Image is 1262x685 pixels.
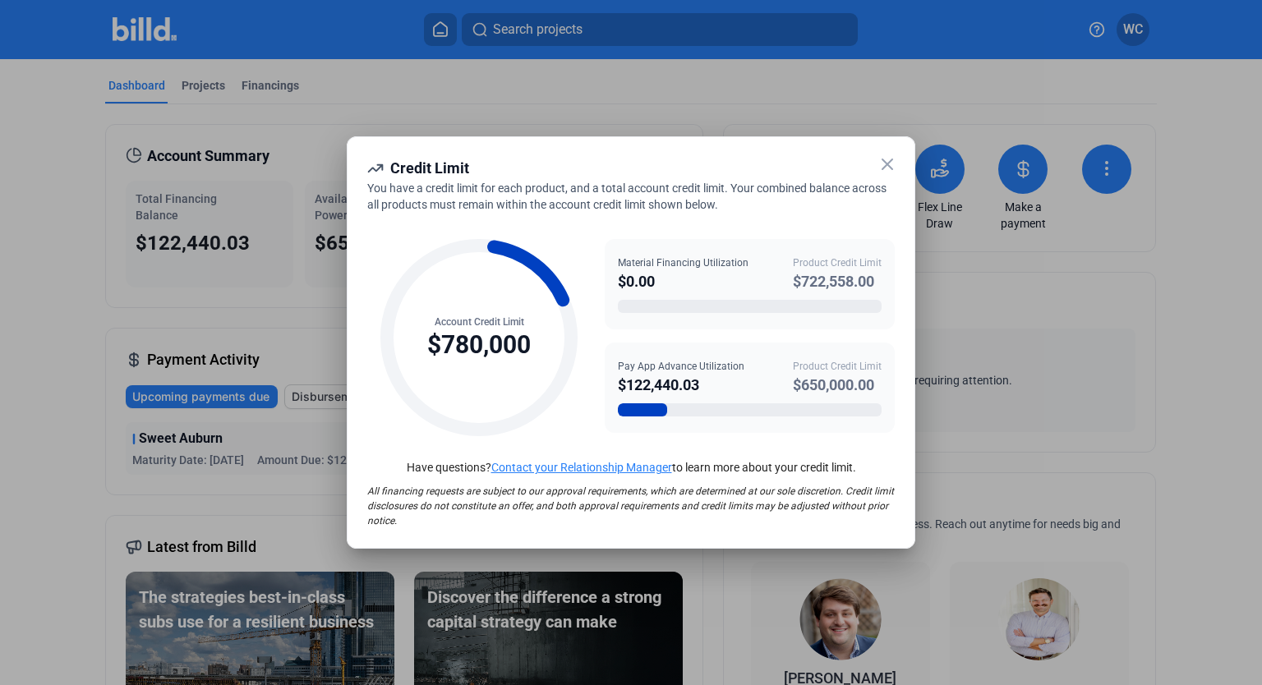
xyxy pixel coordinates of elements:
[618,255,748,270] div: Material Financing Utilization
[427,329,531,361] div: $780,000
[793,255,882,270] div: Product Credit Limit
[618,270,748,293] div: $0.00
[491,461,672,474] a: Contact your Relationship Manager
[618,374,744,397] div: $122,440.03
[367,485,894,526] span: All financing requests are subject to our approval requirements, which are determined at our sole...
[367,182,887,211] span: You have a credit limit for each product, and a total account credit limit. Your combined balance...
[618,359,744,374] div: Pay App Advance Utilization
[407,461,856,474] span: Have questions? to learn more about your credit limit.
[427,315,531,329] div: Account Credit Limit
[793,374,882,397] div: $650,000.00
[793,359,882,374] div: Product Credit Limit
[390,159,469,177] span: Credit Limit
[793,270,882,293] div: $722,558.00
